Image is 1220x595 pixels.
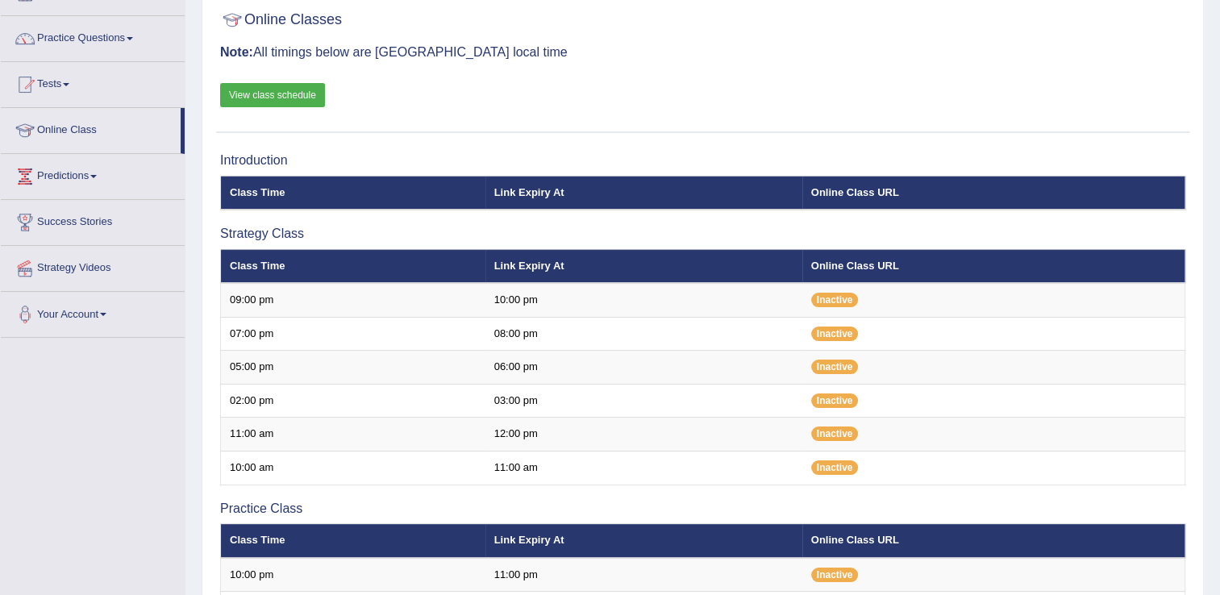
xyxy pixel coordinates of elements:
[220,45,1185,60] h3: All timings below are [GEOGRAPHIC_DATA] local time
[1,200,185,240] a: Success Stories
[485,418,802,451] td: 12:00 pm
[1,154,185,194] a: Predictions
[811,360,859,374] span: Inactive
[221,451,485,485] td: 10:00 am
[811,327,859,341] span: Inactive
[485,176,802,210] th: Link Expiry At
[811,460,859,475] span: Inactive
[802,249,1185,283] th: Online Class URL
[221,558,485,592] td: 10:00 pm
[221,524,485,558] th: Class Time
[220,501,1185,516] h3: Practice Class
[1,246,185,286] a: Strategy Videos
[1,16,185,56] a: Practice Questions
[221,384,485,418] td: 02:00 pm
[220,227,1185,241] h3: Strategy Class
[220,45,253,59] b: Note:
[220,153,1185,168] h3: Introduction
[811,293,859,307] span: Inactive
[1,62,185,102] a: Tests
[1,292,185,332] a: Your Account
[485,451,802,485] td: 11:00 am
[485,384,802,418] td: 03:00 pm
[220,83,325,107] a: View class schedule
[811,426,859,441] span: Inactive
[811,568,859,582] span: Inactive
[221,176,485,210] th: Class Time
[221,317,485,351] td: 07:00 pm
[221,418,485,451] td: 11:00 am
[485,317,802,351] td: 08:00 pm
[485,558,802,592] td: 11:00 pm
[485,524,802,558] th: Link Expiry At
[802,524,1185,558] th: Online Class URL
[221,351,485,385] td: 05:00 pm
[221,283,485,317] td: 09:00 pm
[811,393,859,408] span: Inactive
[802,176,1185,210] th: Online Class URL
[1,108,181,148] a: Online Class
[221,249,485,283] th: Class Time
[485,283,802,317] td: 10:00 pm
[485,351,802,385] td: 06:00 pm
[220,8,342,32] h2: Online Classes
[485,249,802,283] th: Link Expiry At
